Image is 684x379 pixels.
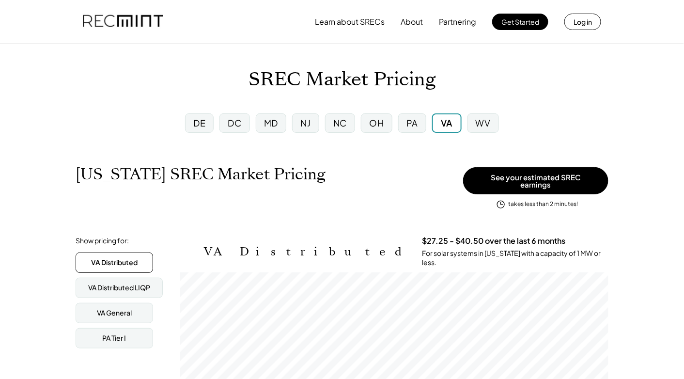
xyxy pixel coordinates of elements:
[97,308,132,318] div: VA General
[439,12,476,32] button: Partnering
[264,117,278,129] div: MD
[88,283,150,293] div: VA Distributed LIQP
[204,245,407,259] h2: VA Distributed
[333,117,347,129] div: NC
[564,14,601,30] button: Log in
[249,68,435,91] h1: SREC Market Pricing
[369,117,384,129] div: OH
[76,165,326,184] h1: [US_STATE] SREC Market Pricing
[301,117,311,129] div: NJ
[228,117,242,129] div: DC
[476,117,491,129] div: WV
[422,249,608,268] div: For solar systems in [US_STATE] with a capacity of 1 MW or less.
[401,12,423,32] button: About
[83,5,163,38] img: recmint-logotype%403x.png
[315,12,385,32] button: Learn about SRECs
[103,333,126,343] div: PA Tier I
[441,117,452,129] div: VA
[492,14,548,30] button: Get Started
[508,200,578,208] div: takes less than 2 minutes!
[91,258,138,268] div: VA Distributed
[422,236,565,246] h3: $27.25 - $40.50 over the last 6 months
[76,236,129,246] div: Show pricing for:
[463,167,608,194] button: See your estimated SREC earnings
[193,117,205,129] div: DE
[406,117,418,129] div: PA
